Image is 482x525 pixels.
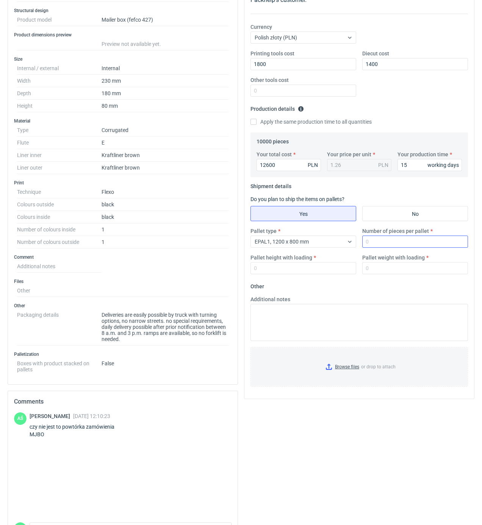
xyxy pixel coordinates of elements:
[17,100,102,112] dt: Height
[250,58,356,70] input: 0
[251,347,468,386] label: or drop to attach
[17,124,102,137] dt: Type
[17,14,102,26] dt: Product model
[250,262,356,274] input: 0
[257,135,289,145] legend: 10000 pieces
[362,206,468,221] label: No
[14,180,232,186] h3: Print
[73,413,110,419] span: [DATE] 12:10:23
[250,76,289,84] label: Other tools cost
[30,413,73,419] span: [PERSON_NAME]
[250,227,277,235] label: Pallet type
[14,118,232,124] h3: Material
[102,236,228,248] dd: 1
[102,87,228,100] dd: 180 mm
[14,8,232,14] h3: Structural design
[250,118,372,126] label: Apply the same production time to all quantities
[250,180,291,189] legend: Shipment details
[427,161,459,169] div: working days
[17,309,102,346] dt: Packaging details
[255,35,297,41] span: Polish złoty (PLN)
[250,23,272,31] label: Currency
[14,412,27,425] div: Adrian Świerżewski
[14,412,27,425] figcaption: AŚ
[17,357,102,373] dt: Boxes with product stacked on pallets
[362,236,468,248] input: 0
[102,198,228,211] dd: black
[14,278,232,285] h3: Files
[257,159,321,171] input: 0
[17,236,102,248] dt: Number of colours outside
[17,149,102,162] dt: Liner inner
[102,14,228,26] dd: Mailer box (fefco 427)
[102,149,228,162] dd: Kraftliner brown
[250,85,356,97] input: 0
[102,75,228,87] dd: 230 mm
[255,239,309,245] span: EPAL1, 1200 x 800 mm
[14,254,232,260] h3: Comment
[17,211,102,223] dt: Colours inside
[17,87,102,100] dt: Depth
[102,100,228,112] dd: 80 mm
[17,260,102,273] dt: Additional notes
[250,254,312,261] label: Pallet height with loading
[14,32,232,38] h3: Product dimensions preview
[250,103,304,112] legend: Production details
[362,227,429,235] label: Number of pieces per pallet
[257,151,292,158] label: Your total cost
[250,296,290,303] label: Additional notes
[362,58,468,70] input: 0
[102,162,228,174] dd: Kraftliner brown
[17,186,102,198] dt: Technique
[14,303,232,309] h3: Other
[102,124,228,137] dd: Corrugated
[362,262,468,274] input: 0
[17,137,102,149] dt: Flute
[102,309,228,346] dd: Deliveries are easily possible by truck with turning options, no narrow streets. no special requi...
[14,397,232,406] h2: Comments
[102,211,228,223] dd: black
[102,41,161,47] span: Preview not available yet.
[102,186,228,198] dd: Flexo
[17,62,102,75] dt: Internal / external
[102,62,228,75] dd: Internal
[102,223,228,236] dd: 1
[30,423,124,438] div: czy nie jest to powtórka zamówienia MJBO
[397,159,462,171] input: 0
[17,198,102,211] dt: Colours outside
[17,223,102,236] dt: Number of colours inside
[250,50,294,57] label: Printing tools cost
[250,280,264,289] legend: Other
[250,196,344,202] label: Do you plan to ship the items on pallets?
[308,161,318,169] div: PLN
[17,75,102,87] dt: Width
[17,285,102,297] dt: Other
[102,357,228,373] dd: False
[378,161,388,169] div: PLN
[250,206,356,221] label: Yes
[14,351,232,357] h3: Palletization
[327,151,371,158] label: Your price per unit
[397,151,448,158] label: Your production time
[14,56,232,62] h3: Size
[362,254,425,261] label: Pallet weight with loading
[17,162,102,174] dt: Liner outer
[362,50,389,57] label: Diecut cost
[102,137,228,149] dd: E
